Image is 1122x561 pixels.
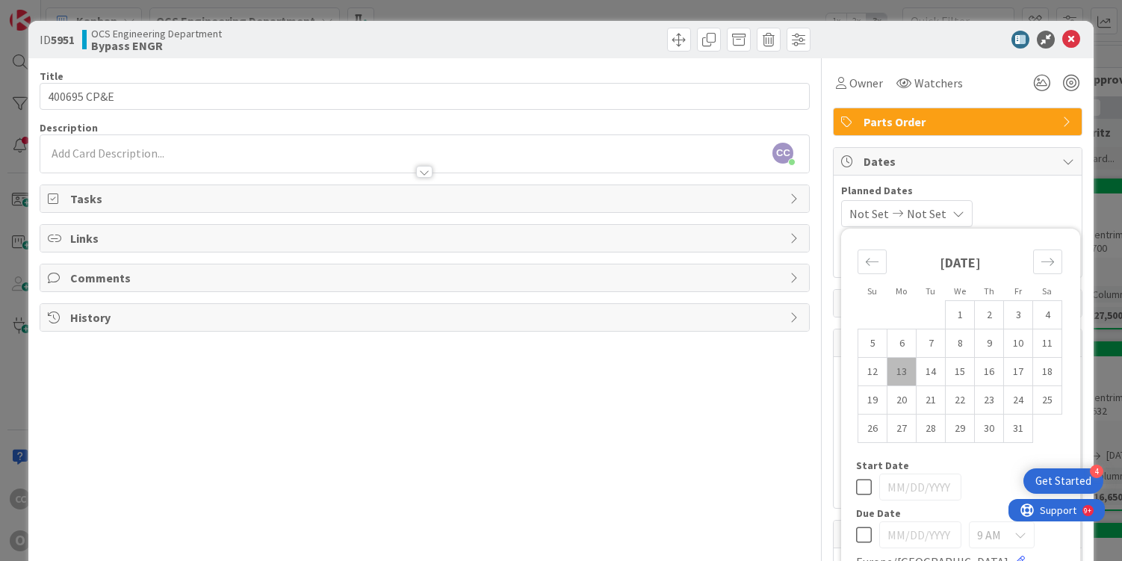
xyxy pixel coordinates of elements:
div: Open Get Started checklist, remaining modules: 4 [1023,468,1103,494]
td: Choose Saturday, 10/18/2025 12:00 PM as your check-in date. It’s available. [1033,358,1062,386]
td: Choose Sunday, 10/05/2025 12:00 PM as your check-in date. It’s available. [858,329,887,358]
small: We [954,285,966,297]
span: Not Set [907,205,946,223]
td: Choose Friday, 10/17/2025 12:00 PM as your check-in date. It’s available. [1004,358,1033,386]
td: Choose Wednesday, 10/01/2025 12:00 PM as your check-in date. It’s available. [946,301,975,329]
small: Tu [926,285,935,297]
td: Choose Monday, 10/13/2025 12:00 PM as your check-in date. It’s available. [887,358,917,386]
td: Choose Monday, 10/20/2025 12:00 PM as your check-in date. It’s available. [887,386,917,415]
td: Choose Saturday, 10/11/2025 12:00 PM as your check-in date. It’s available. [1033,329,1062,358]
td: Choose Friday, 10/24/2025 12:00 PM as your check-in date. It’s available. [1004,386,1033,415]
span: Not Set [849,205,889,223]
td: Choose Sunday, 10/19/2025 12:00 PM as your check-in date. It’s available. [858,386,887,415]
td: Choose Sunday, 10/12/2025 12:00 PM as your check-in date. It’s available. [858,358,887,386]
td: Choose Thursday, 10/16/2025 12:00 PM as your check-in date. It’s available. [975,358,1004,386]
span: Due Date [856,508,901,518]
td: Choose Tuesday, 10/14/2025 12:00 PM as your check-in date. It’s available. [917,358,946,386]
input: MM/DD/YYYY [879,521,961,548]
span: Links [70,229,783,247]
td: Choose Thursday, 10/09/2025 12:00 PM as your check-in date. It’s available. [975,329,1004,358]
span: OCS Engineering Department [91,28,222,40]
td: Choose Friday, 10/03/2025 12:00 PM as your check-in date. It’s available. [1004,301,1033,329]
span: CC [772,143,793,164]
td: Choose Wednesday, 10/29/2025 12:00 PM as your check-in date. It’s available. [946,415,975,443]
td: Choose Monday, 10/06/2025 12:00 PM as your check-in date. It’s available. [887,329,917,358]
td: Choose Saturday, 10/04/2025 12:00 PM as your check-in date. It’s available. [1033,301,1062,329]
span: 9 AM [977,524,1001,545]
span: Dates [864,152,1055,170]
div: Move backward to switch to the previous month. [858,249,887,274]
span: Watchers [914,74,963,92]
small: Su [867,285,877,297]
span: ID [40,31,75,49]
td: Choose Wednesday, 10/15/2025 12:00 PM as your check-in date. It’s available. [946,358,975,386]
td: Choose Thursday, 10/23/2025 12:00 PM as your check-in date. It’s available. [975,386,1004,415]
small: Sa [1042,285,1052,297]
td: Choose Wednesday, 10/08/2025 12:00 PM as your check-in date. It’s available. [946,329,975,358]
td: Choose Tuesday, 10/28/2025 12:00 PM as your check-in date. It’s available. [917,415,946,443]
span: Description [40,121,98,134]
td: Choose Wednesday, 10/22/2025 12:00 PM as your check-in date. It’s available. [946,386,975,415]
span: Parts Order [864,113,1055,131]
div: 4 [1090,465,1103,478]
input: MM/DD/YYYY [879,474,961,500]
b: 5951 [51,32,75,47]
td: Choose Tuesday, 10/07/2025 12:00 PM as your check-in date. It’s available. [917,329,946,358]
div: Get Started [1035,474,1091,489]
b: Bypass ENGR [91,40,222,52]
span: Support [31,2,68,20]
span: History [70,309,783,326]
td: Choose Tuesday, 10/21/2025 12:00 PM as your check-in date. It’s available. [917,386,946,415]
span: Tasks [70,190,783,208]
input: type card name here... [40,83,810,110]
span: Comments [70,269,783,287]
span: Start Date [856,460,909,471]
div: 9+ [75,6,83,18]
td: Choose Thursday, 10/02/2025 12:00 PM as your check-in date. It’s available. [975,301,1004,329]
label: Title [40,69,63,83]
div: Move forward to switch to the next month. [1033,249,1062,274]
small: Mo [896,285,907,297]
span: Owner [849,74,883,92]
td: Choose Monday, 10/27/2025 12:00 PM as your check-in date. It’s available. [887,415,917,443]
td: Choose Thursday, 10/30/2025 12:00 PM as your check-in date. It’s available. [975,415,1004,443]
td: Choose Sunday, 10/26/2025 12:00 PM as your check-in date. It’s available. [858,415,887,443]
div: Calendar [841,236,1079,460]
small: Th [984,285,994,297]
span: Planned Dates [841,183,1074,199]
td: Choose Saturday, 10/25/2025 12:00 PM as your check-in date. It’s available. [1033,386,1062,415]
td: Choose Friday, 10/31/2025 12:00 PM as your check-in date. It’s available. [1004,415,1033,443]
small: Fr [1014,285,1022,297]
td: Choose Friday, 10/10/2025 12:00 PM as your check-in date. It’s available. [1004,329,1033,358]
strong: [DATE] [940,254,981,271]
